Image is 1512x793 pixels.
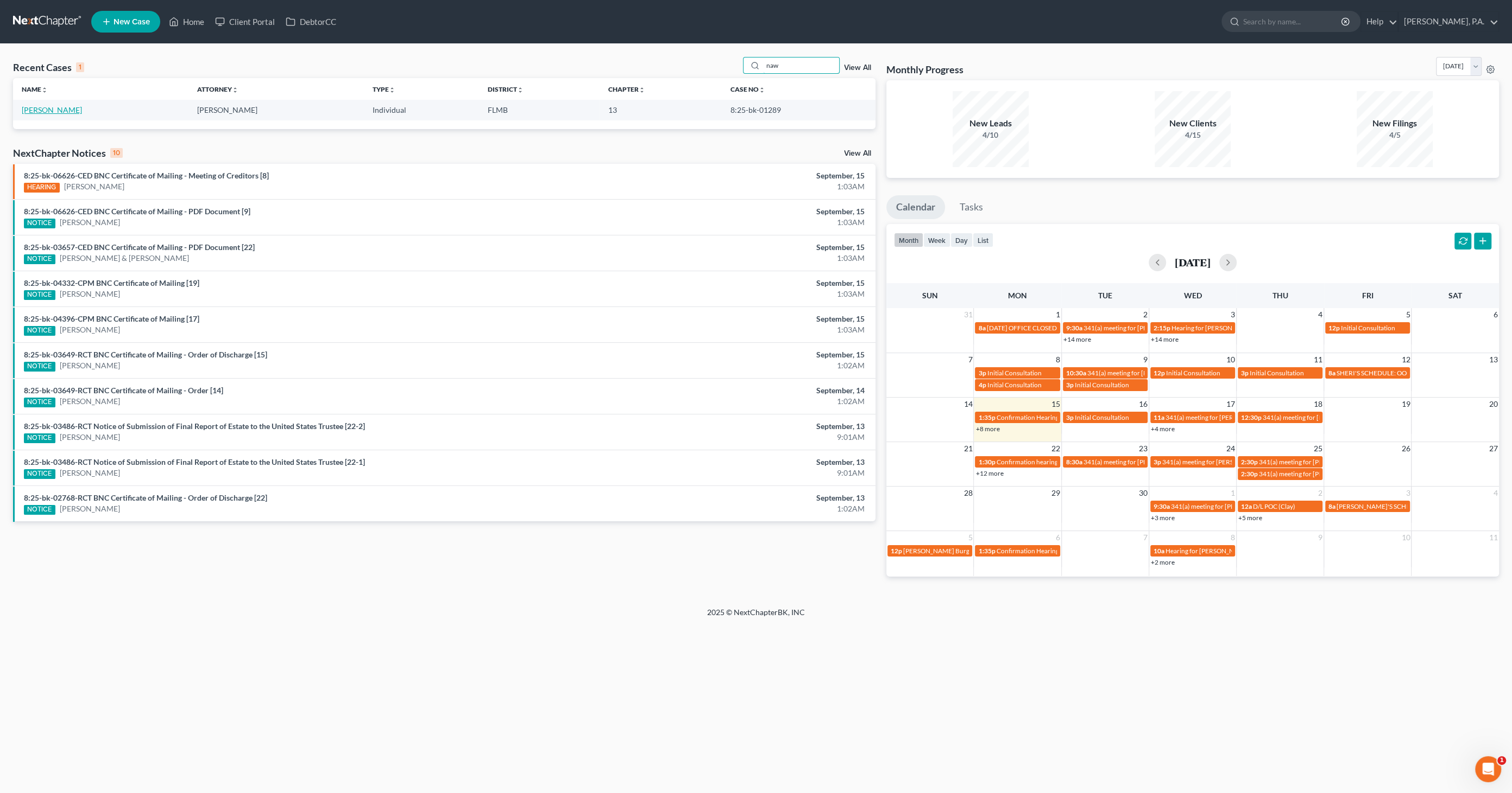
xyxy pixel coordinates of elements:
[591,242,865,253] div: September, 15
[13,146,123,159] div: NextChapter Notices
[1317,308,1324,321] span: 4
[60,289,120,299] a: [PERSON_NAME]
[24,493,267,502] a: 8:25-bk-02768-RCT BNC Certificate of Mailing - Order of Discharge [22]
[894,233,923,247] button: month
[1138,442,1149,455] span: 23
[1075,413,1129,421] span: Initial Consultation
[591,324,865,335] div: 1:03AM
[1162,458,1267,466] span: 341(a) meeting for [PERSON_NAME]
[76,62,84,72] div: 1
[722,100,875,120] td: 8:25-bk-01289
[1138,398,1149,411] span: 16
[210,12,280,31] a: Client Portal
[1313,442,1324,455] span: 25
[110,148,123,158] div: 10
[60,503,120,514] a: [PERSON_NAME]
[886,63,963,76] h3: Monthly Progress
[1362,291,1374,300] span: Fri
[844,64,871,72] a: View All
[1138,487,1149,500] span: 30
[1492,487,1499,500] span: 4
[996,413,1120,421] span: Confirmation Hearing for [PERSON_NAME]
[280,12,342,31] a: DebtorCC
[1488,398,1499,411] span: 20
[730,85,765,93] a: Case Nounfold_more
[1238,514,1262,522] a: +5 more
[1230,531,1236,544] span: 8
[64,181,124,192] a: [PERSON_NAME]
[1154,458,1161,466] span: 3p
[591,181,865,192] div: 1:03AM
[953,117,1029,130] div: New Leads
[24,362,55,372] div: NOTICE
[1155,117,1231,130] div: New Clients
[114,18,150,26] span: New Case
[996,458,1119,466] span: Confirmation hearing for [PERSON_NAME]
[1055,308,1061,321] span: 1
[60,468,120,478] a: [PERSON_NAME]
[1063,335,1091,343] a: +14 more
[1066,458,1082,466] span: 8:30a
[1241,458,1258,466] span: 2:30p
[599,100,722,120] td: 13
[1328,502,1335,510] span: 8a
[1259,470,1364,478] span: 341(a) meeting for [PERSON_NAME]
[1225,442,1236,455] span: 24
[978,381,986,389] span: 4p
[950,195,993,219] a: Tasks
[1155,130,1231,140] div: 4/15
[60,360,120,371] a: [PERSON_NAME]
[488,85,524,93] a: Districtunfold_more
[1083,324,1188,332] span: 341(a) meeting for [PERSON_NAME]
[24,254,55,264] div: NOTICE
[1098,291,1112,300] span: Tue
[1328,324,1340,332] span: 12p
[591,432,865,443] div: 9:01AM
[591,349,865,360] div: September, 15
[517,87,524,93] i: unfold_more
[1166,369,1220,377] span: Initial Consultation
[1151,514,1175,522] a: +3 more
[1066,324,1082,332] span: 9:30a
[1171,502,1276,510] span: 341(a) meeting for [PERSON_NAME]
[591,253,865,264] div: 1:03AM
[22,105,82,114] a: [PERSON_NAME]
[24,433,55,443] div: NOTICE
[1008,291,1027,300] span: Mon
[1142,353,1149,366] span: 9
[608,85,645,93] a: Chapterunfold_more
[1488,442,1499,455] span: 27
[1241,369,1249,377] span: 3p
[1313,353,1324,366] span: 11
[1400,353,1411,366] span: 12
[60,432,120,443] a: [PERSON_NAME]
[1154,369,1165,377] span: 12p
[41,87,48,93] i: unfold_more
[22,85,48,93] a: Nameunfold_more
[591,314,865,324] div: September, 15
[962,487,973,500] span: 28
[1066,381,1074,389] span: 3p
[591,206,865,217] div: September, 15
[978,413,995,421] span: 1:35p
[844,150,871,157] a: View All
[24,350,267,359] a: 8:25-bk-03649-RCT BNC Certificate of Mailing - Order of Discharge [15]
[978,458,995,466] span: 1:30p
[60,217,120,228] a: [PERSON_NAME]
[1400,398,1411,411] span: 19
[24,207,250,216] a: 8:25-bk-06626-CED BNC Certificate of Mailing - PDF Document [9]
[987,381,1041,389] span: Initial Consultation
[1497,756,1506,765] span: 1
[24,505,55,515] div: NOTICE
[1050,398,1061,411] span: 15
[996,547,1126,555] span: Confirmation Hearing for [PERSON_NAME] II
[591,170,865,181] div: September, 15
[591,385,865,396] div: September, 14
[591,278,865,289] div: September, 15
[962,308,973,321] span: 31
[923,233,950,247] button: week
[1400,531,1411,544] span: 10
[1341,324,1395,332] span: Initial Consultation
[950,233,973,247] button: day
[591,289,865,299] div: 1:03AM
